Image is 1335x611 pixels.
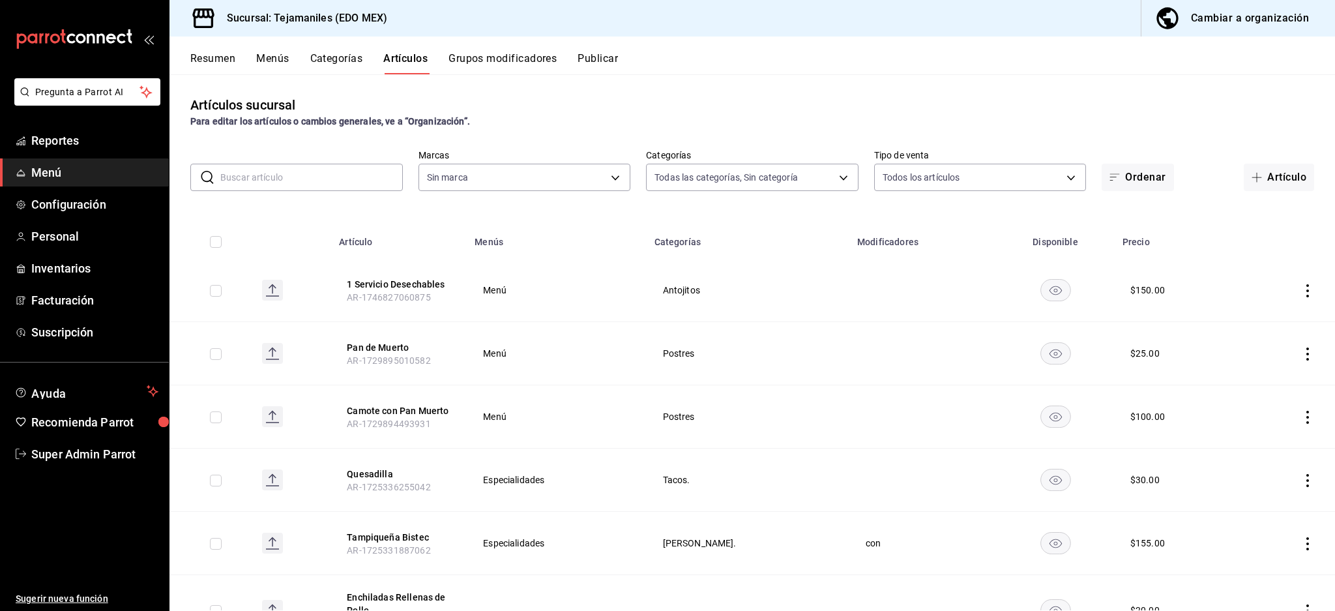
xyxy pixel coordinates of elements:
[1040,279,1071,301] button: availability-product
[31,196,158,213] span: Configuración
[16,592,158,606] span: Sugerir nueva función
[256,52,289,74] button: Menús
[1040,469,1071,491] button: availability-product
[31,413,158,431] span: Recomienda Parrot
[1301,411,1314,424] button: actions
[347,292,430,303] span: AR-1746827060875
[1102,164,1173,191] button: Ordenar
[483,539,630,548] span: Especialidades
[35,85,140,99] span: Pregunta a Parrot AI
[578,52,618,74] button: Publicar
[347,355,430,366] span: AR-1729895010582
[663,412,834,421] span: Postres
[190,52,235,74] button: Resumen
[467,217,646,259] th: Menús
[14,78,160,106] button: Pregunta a Parrot AI
[1130,410,1165,423] div: $ 100.00
[347,404,451,417] button: edit-product-location
[190,52,1335,74] div: navigation tabs
[663,349,834,358] span: Postres
[663,286,834,295] span: Antojitos
[347,545,430,556] span: AR-1725331887062
[1040,406,1071,428] button: availability-product
[31,291,158,309] span: Facturación
[31,132,158,149] span: Reportes
[1301,474,1314,487] button: actions
[647,217,850,259] th: Categorías
[1301,284,1314,297] button: actions
[347,341,451,354] button: edit-product-location
[483,349,630,358] span: Menú
[663,475,834,484] span: Tacos.
[1040,532,1071,554] button: availability-product
[143,34,154,44] button: open_drawer_menu
[427,171,468,184] span: Sin marca
[347,419,430,429] span: AR-1729894493931
[31,228,158,245] span: Personal
[883,171,960,184] span: Todos los artículos
[483,286,630,295] span: Menú
[310,52,363,74] button: Categorías
[448,52,557,74] button: Grupos modificadores
[31,445,158,463] span: Super Admin Parrot
[1130,284,1165,297] div: $ 150.00
[331,217,467,259] th: Artículo
[347,468,451,481] button: edit-product-location
[383,52,428,74] button: Artículos
[347,531,451,544] button: edit-product-location
[190,95,295,115] div: Artículos sucursal
[1115,217,1240,259] th: Precio
[31,164,158,181] span: Menú
[1130,347,1160,360] div: $ 25.00
[849,217,996,259] th: Modificadores
[347,482,430,492] span: AR-1725336255042
[1191,9,1309,27] div: Cambiar a organización
[190,116,470,127] strong: Para editar los artículos o cambios generales, ve a “Organización”.
[874,151,1087,160] label: Tipo de venta
[1301,537,1314,550] button: actions
[663,539,834,548] span: [PERSON_NAME].
[1130,473,1160,486] div: $ 30.00
[654,171,798,184] span: Todas las categorías, Sin categoría
[483,475,630,484] span: Especialidades
[31,323,158,341] span: Suscripción
[1040,342,1071,365] button: availability-product
[418,151,631,160] label: Marcas
[646,151,858,160] label: Categorías
[483,412,630,421] span: Menú
[866,539,980,548] span: con
[1244,164,1314,191] button: Artículo
[31,383,141,399] span: Ayuda
[31,260,158,277] span: Inventarios
[347,278,451,291] button: edit-product-location
[996,217,1114,259] th: Disponible
[9,95,160,108] a: Pregunta a Parrot AI
[1301,348,1314,361] button: actions
[220,164,403,190] input: Buscar artículo
[216,10,387,26] h3: Sucursal: Tejamaniles (EDO MEX)
[1130,537,1165,550] div: $ 155.00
